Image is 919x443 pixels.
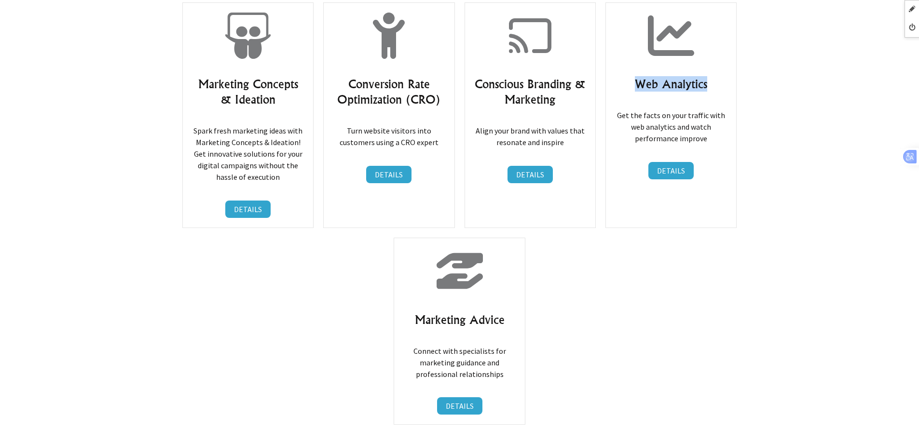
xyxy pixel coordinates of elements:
a: DETAILS [508,166,553,183]
h3: Conversion Rate Optimization (CRO) [333,76,444,107]
h3: Conscious Branding & Marketing [475,76,586,107]
p: Spark fresh marketing ideas with Marketing Concepts & Ideation! Get innovative solutions for your... [192,113,303,194]
a: DETAILS [225,201,271,218]
p: Turn website visitors into customers using a CRO expert [333,113,444,160]
p: Get the facts on your traffic with web analytics and watch performance improve [616,98,727,156]
p: Connect with specialists for marketing guidance and professional relationships [404,334,515,391]
a: DETAILS [648,162,694,179]
h3: Marketing Advice [404,312,515,327]
p: Align your brand with values that resonate and inspire [475,113,586,160]
a: DETAILS [366,166,411,183]
a: DETAILS [437,397,482,415]
h3: Web Analytics [616,76,727,92]
h3: Marketing Concepts & Ideation [192,76,303,107]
